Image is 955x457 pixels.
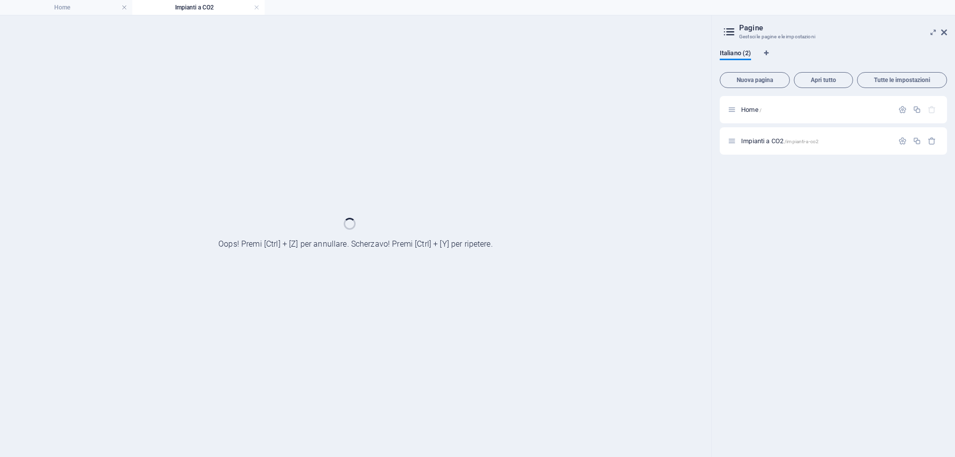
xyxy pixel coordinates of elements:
[861,77,943,83] span: Tutte le impostazioni
[738,138,893,144] div: Impianti a CO2/impianti-a-co2
[720,49,947,68] div: Schede lingua
[857,72,947,88] button: Tutte le impostazioni
[741,137,819,145] span: Fai clic per aprire la pagina
[898,105,907,114] div: Impostazioni
[784,139,819,144] span: /impianti-a-co2
[760,107,762,113] span: /
[739,23,947,32] h2: Pagine
[739,32,927,41] h3: Gestsci le pagine e le impostazioni
[724,77,785,83] span: Nuova pagina
[798,77,849,83] span: Apri tutto
[898,137,907,145] div: Impostazioni
[913,137,921,145] div: Duplicato
[720,72,790,88] button: Nuova pagina
[928,105,936,114] div: La pagina iniziale non può essere eliminata
[132,2,265,13] h4: Impianti a CO2
[928,137,936,145] div: Rimuovi
[794,72,853,88] button: Apri tutto
[738,106,893,113] div: Home/
[913,105,921,114] div: Duplicato
[720,47,751,61] span: Italiano (2)
[741,106,762,113] span: Fai clic per aprire la pagina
